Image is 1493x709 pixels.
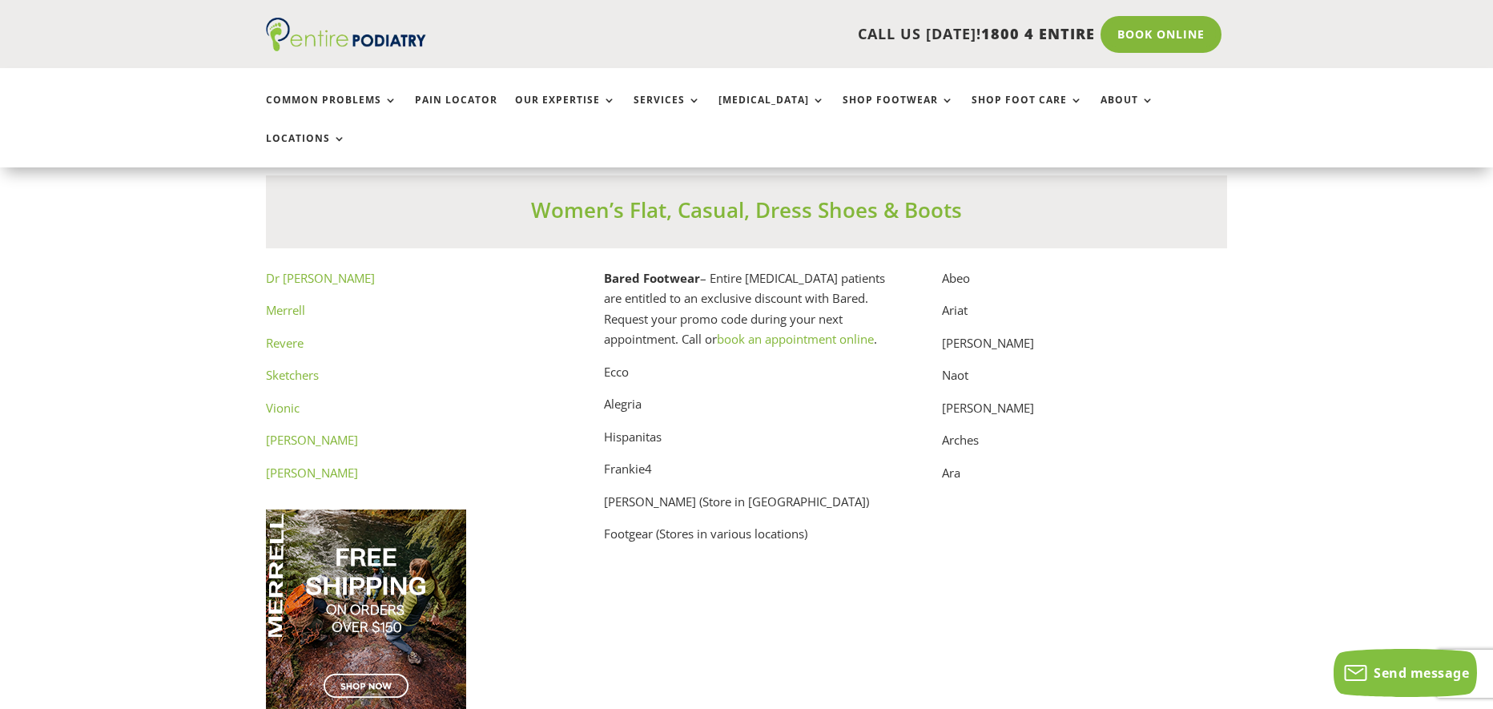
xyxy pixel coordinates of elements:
[942,463,1227,484] p: Ara
[1334,649,1477,697] button: Send message
[266,133,346,167] a: Locations
[1101,95,1154,129] a: About
[718,95,825,129] a: [MEDICAL_DATA]
[604,270,700,286] strong: Bared Footwear
[981,24,1095,43] span: 1800 4 ENTIRE
[634,95,701,129] a: Services
[843,95,954,129] a: Shop Footwear
[942,430,1227,463] p: Arches
[415,95,497,129] a: Pain Locator
[266,465,358,481] a: [PERSON_NAME]
[604,459,889,492] p: Frankie4
[942,300,1227,333] p: Ariat
[604,394,889,427] p: Alegria
[604,492,889,525] p: [PERSON_NAME] (Store in [GEOGRAPHIC_DATA])
[266,38,426,54] a: Entire Podiatry
[1374,664,1469,682] span: Send message
[942,268,1227,301] p: Abeo
[604,524,889,545] p: Footgear (Stores in various locations)
[266,18,426,51] img: logo (1)
[604,268,889,362] p: – Entire [MEDICAL_DATA] patients are entitled to an exclusive discount with Bared. Request your p...
[717,331,874,347] a: book an appointment online
[942,333,1227,366] p: [PERSON_NAME]
[266,270,375,286] a: Dr [PERSON_NAME]
[604,427,889,460] p: Hispanitas
[515,95,616,129] a: Our Expertise
[266,367,319,383] a: Sketchers
[266,335,304,351] a: Revere
[972,95,1083,129] a: Shop Foot Care
[266,400,300,416] a: Vionic
[604,362,889,395] p: Ecco
[266,95,397,129] a: Common Problems
[266,302,305,318] a: Merrell
[942,398,1227,431] p: [PERSON_NAME]
[266,432,358,448] a: [PERSON_NAME]
[488,24,1095,45] p: CALL US [DATE]!
[942,365,1227,398] p: Naot
[1101,16,1221,53] a: Book Online
[266,195,1227,232] h3: Women’s Flat, Casual, Dress Shoes & Boots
